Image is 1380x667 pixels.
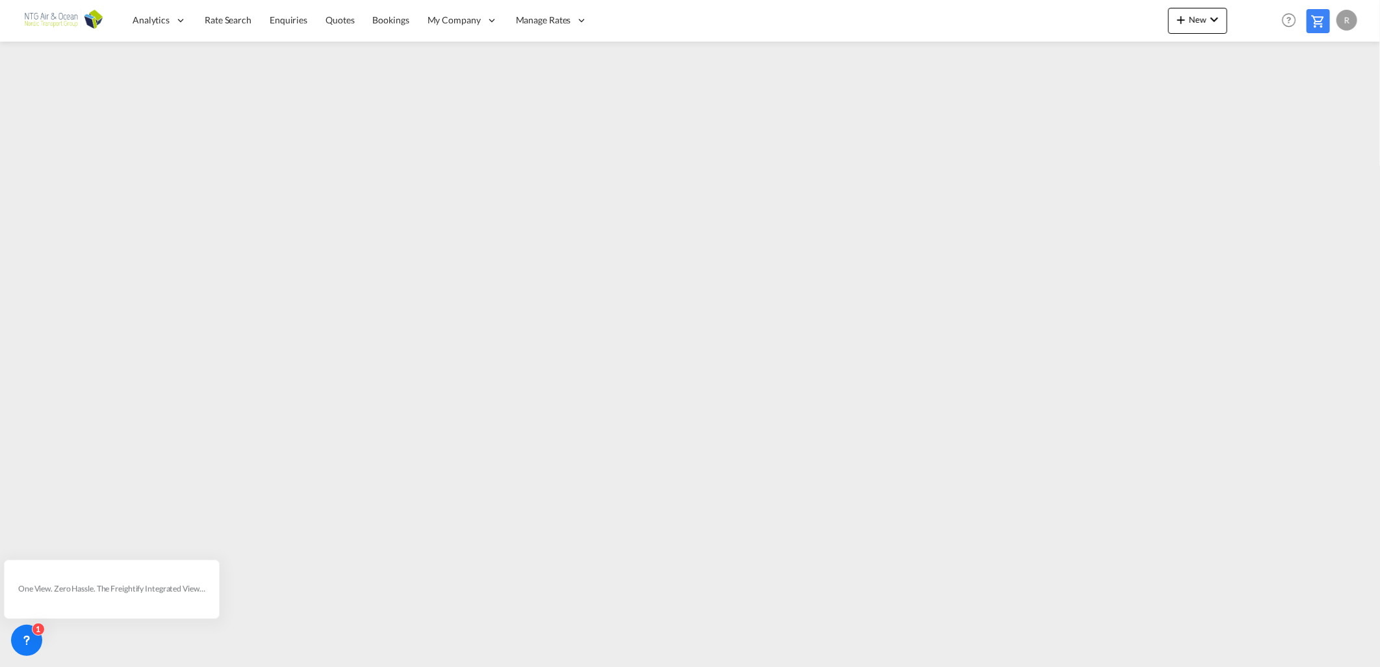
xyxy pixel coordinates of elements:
[1336,10,1357,31] div: R
[428,14,481,27] span: My Company
[270,14,307,25] span: Enquiries
[1278,9,1300,31] span: Help
[1278,9,1307,33] div: Help
[516,14,571,27] span: Manage Rates
[1173,12,1189,27] md-icon: icon-plus 400-fg
[373,14,409,25] span: Bookings
[1168,8,1227,34] button: icon-plus 400-fgNewicon-chevron-down
[205,14,251,25] span: Rate Search
[326,14,354,25] span: Quotes
[1173,14,1222,25] span: New
[19,6,107,35] img: 3755d540b01311ec8f4e635e801fad27.png
[133,14,170,27] span: Analytics
[1207,12,1222,27] md-icon: icon-chevron-down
